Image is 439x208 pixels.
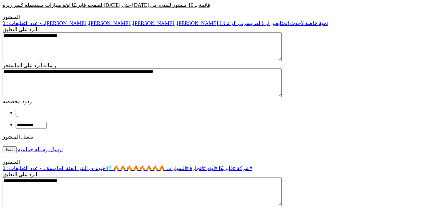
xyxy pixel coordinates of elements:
font: الرد على التعليق [3,172,37,177]
font: تفعيل المنشور [3,134,33,140]
font: المنشور [3,159,20,165]
font: الرد على التعليق [3,27,37,32]
a: ارسال رساله جماعيه [18,147,63,152]
font: ردود مخصصه [3,99,32,104]
font: حفظ [5,147,14,152]
font: رساله الرد على الماسنجر [3,63,56,68]
font: المنشور [3,14,20,20]
button: حفظ [3,146,17,153]
font: قائمة بـ 10 منشور للفتره من [DATE] حتى [DATE] لصفحه فابريكا اوتو سيارات مستعمله كسر زيرو [3,2,210,8]
a: #شركة #فابريكا #اوتو #لتجارة #السيارات 🔥🔥🔥🔥🔥🔥🔥🔥 💎هيونداى النترا الفئة الخامسة ...- عدد التعليقات : 0 [3,165,252,171]
a: تحية خاصة لأحدث المتابعين لي! لقد يسرني الزائدك! [PERSON_NAME], [PERSON_NAME], [PERSON_NAME], [PE... [3,20,328,26]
